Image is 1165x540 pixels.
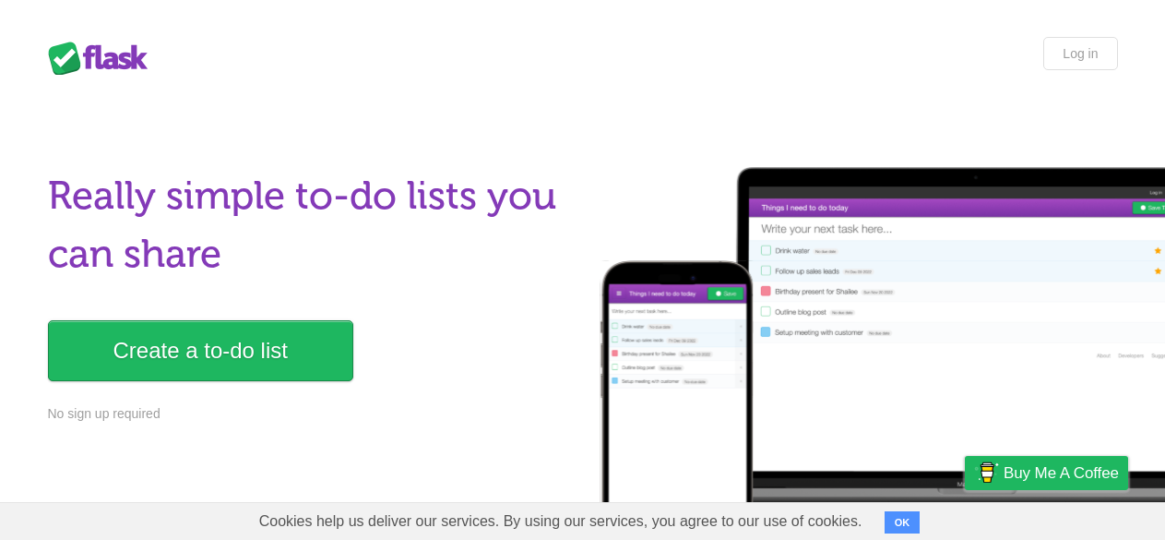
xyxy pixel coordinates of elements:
[48,320,353,381] a: Create a to-do list
[974,457,999,488] img: Buy me a coffee
[48,167,572,283] h1: Really simple to-do lists you can share
[885,511,921,534] button: OK
[48,404,572,424] p: No sign up required
[1004,457,1119,489] span: Buy me a coffee
[1043,37,1117,70] a: Log in
[241,503,881,540] span: Cookies help us deliver our services. By using our services, you agree to our use of cookies.
[48,42,159,75] div: Flask Lists
[965,456,1128,490] a: Buy me a coffee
